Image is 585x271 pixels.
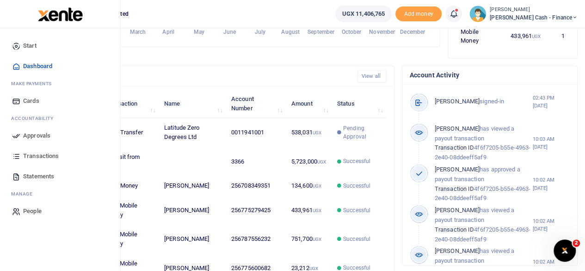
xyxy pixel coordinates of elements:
small: 02:43 PM [DATE] [532,94,570,110]
a: Cards [7,91,112,111]
tspan: June [223,29,236,35]
th: Transaction: activate to sort column ascending [100,89,159,118]
li: M [7,76,112,91]
p: has approved a payout transaction 4f6f7205-b55e-4963-2e40-08ddeeff5af9 [435,165,533,203]
span: [PERSON_NAME] Cash - Finance [490,13,578,22]
td: Latitude Zero Degrees Ltd [159,118,226,147]
small: 10:02 AM [DATE] [532,176,570,192]
td: MTN Mobile Money [100,196,159,225]
li: Wallet ballance [332,6,395,22]
th: Name: activate to sort column ascending [159,89,226,118]
tspan: December [400,29,425,35]
span: Start [23,41,37,50]
span: 2 [573,239,580,247]
tspan: October [342,29,362,35]
span: anage [16,190,33,197]
td: 433,961 [286,196,332,225]
h4: Account Activity [410,70,570,80]
tspan: November [369,29,395,35]
td: 5,723,000 [286,147,332,176]
td: 256708349351 [226,176,286,196]
span: Transaction ID [435,226,474,233]
span: [PERSON_NAME] [435,125,480,132]
a: Start [7,36,112,56]
small: UGX [313,208,321,213]
small: [PERSON_NAME] [490,6,578,14]
span: [PERSON_NAME] [435,98,480,105]
span: Approvals [23,131,50,140]
td: MTN Mobile Money [100,225,159,253]
span: Dashboard [23,62,52,71]
a: Add money [395,10,442,17]
a: Approvals [7,126,112,146]
th: Account Number: activate to sort column ascending [226,89,286,118]
a: profile-user [PERSON_NAME] [PERSON_NAME] Cash - Finance [469,6,578,22]
td: 433,961 [501,22,546,50]
td: 538,031 [286,118,332,147]
span: Statements [23,172,54,181]
td: 256787556232 [226,225,286,253]
tspan: September [308,29,335,35]
span: [PERSON_NAME] [435,166,480,173]
a: logo-small logo-large logo-large [37,10,83,17]
li: Ac [7,111,112,126]
td: [PERSON_NAME] [159,176,226,196]
td: [PERSON_NAME] [159,225,226,253]
th: Status: activate to sort column ascending [332,89,387,118]
td: [PERSON_NAME] [159,196,226,225]
td: Airtel Money [100,176,159,196]
small: UGX [532,34,541,39]
h4: Recent Transactions [43,71,350,81]
span: UGX 11,406,765 [342,9,385,19]
td: Mobile Money [456,22,501,50]
tspan: May [193,29,204,35]
td: 1 [546,22,570,50]
span: Successful [343,235,370,243]
tspan: July [254,29,265,35]
span: Successful [343,182,370,190]
small: 10:03 AM [DATE] [532,135,570,151]
td: Deposit from Bank [100,147,159,176]
small: UGX [313,237,321,242]
span: People [23,207,42,216]
td: 256775279425 [226,196,286,225]
span: Cards [23,96,39,106]
p: has viewed a payout transaction 4f6f7205-b55e-4963-2e40-08ddeeff5af9 [435,124,533,163]
span: Transaction ID [435,144,474,151]
td: 3366 [226,147,286,176]
img: logo-large [38,7,83,21]
a: View all [357,70,387,82]
span: [PERSON_NAME] [435,207,480,214]
a: People [7,201,112,221]
td: Bank Transfer [100,118,159,147]
tspan: April [162,29,174,35]
li: M [7,187,112,201]
tspan: August [281,29,300,35]
p: signed-in [435,97,533,107]
span: Pending Approval [343,124,382,141]
th: Amount: activate to sort column ascending [286,89,332,118]
img: profile-user [469,6,486,22]
span: Successful [343,206,370,214]
a: UGX 11,406,765 [335,6,392,22]
small: 10:02 AM [DATE] [532,217,570,233]
small: UGX [317,159,326,164]
span: Transactions [23,151,59,161]
small: UGX [313,183,321,189]
a: Transactions [7,146,112,166]
p: has viewed a payout transaction 4f6f7205-b55e-4963-2e40-08ddeeff5af9 [435,206,533,244]
td: 134,600 [286,176,332,196]
iframe: Intercom live chat [554,239,576,262]
small: UGX [313,130,321,135]
span: countability [18,115,53,122]
span: Add money [395,6,442,22]
span: Successful [343,157,370,165]
li: Toup your wallet [395,6,442,22]
span: Transaction ID [435,185,474,192]
a: Statements [7,166,112,187]
span: [PERSON_NAME] [435,247,480,254]
a: Dashboard [7,56,112,76]
tspan: March [130,29,146,35]
td: 751,700 [286,225,332,253]
span: ake Payments [16,80,52,87]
